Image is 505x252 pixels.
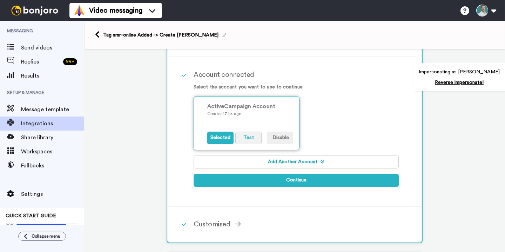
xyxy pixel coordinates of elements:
[267,132,293,144] button: Disable
[168,207,421,242] div: Customised
[74,5,85,16] img: vm-color.svg
[89,6,142,15] span: Video messaging
[21,190,84,198] span: Settings
[21,105,84,114] span: Message template
[103,32,226,39] div: Tag smr-online Added -> Create [PERSON_NAME]
[21,72,84,80] span: Results
[207,111,293,117] p: Created 17 hr. ago
[419,68,500,75] p: Impersonating as [PERSON_NAME]
[32,233,60,239] span: Collapse menu
[21,133,84,142] span: Share library
[6,213,56,218] span: QUICK START GUIDE
[8,6,61,15] img: bj-logo-header-white.svg
[21,119,84,128] span: Integrations
[21,58,60,66] span: Replies
[194,219,399,230] div: Customised
[194,69,399,80] div: Account connected
[194,155,399,168] button: Add Another Account
[21,161,84,170] span: Fallbacks
[63,58,77,65] div: 99 +
[207,132,234,144] button: Selected
[235,132,262,144] button: Test
[6,222,15,228] span: 80%
[435,80,484,85] a: Reverse impersonate!
[194,84,399,91] p: Select the account you want to use to continue
[21,44,84,52] span: Send videos
[21,147,84,156] span: Workspaces
[18,232,66,241] button: Collapse menu
[207,102,293,111] div: ActiveCampaign Account
[194,174,399,187] button: Continue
